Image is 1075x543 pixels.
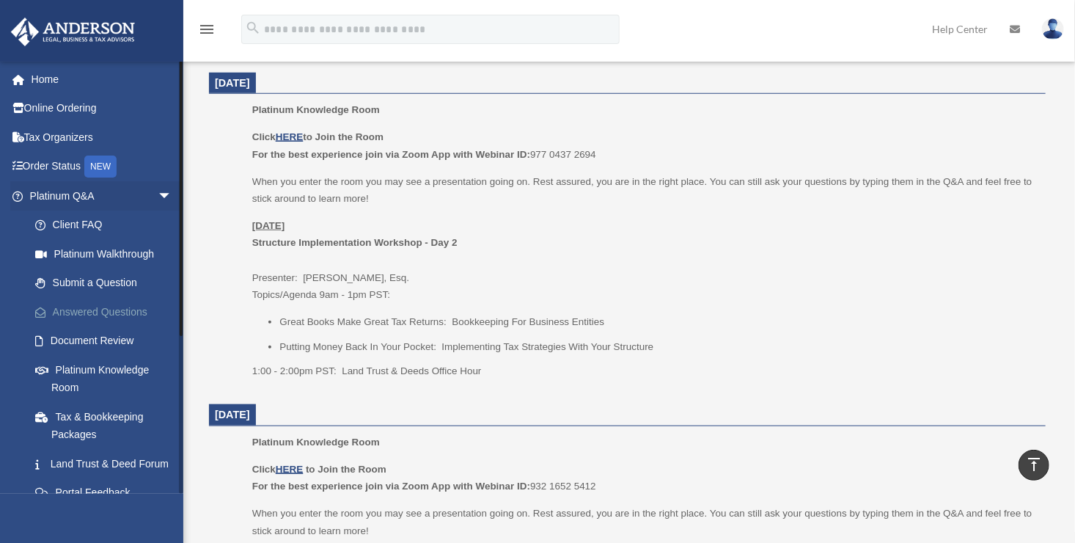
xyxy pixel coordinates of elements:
a: Portal Feedback [21,478,194,508]
a: HERE [276,464,303,475]
a: Platinum Q&Aarrow_drop_down [10,181,194,211]
p: 932 1652 5412 [252,461,1035,495]
a: Platinum Walkthrough [21,239,194,269]
a: Client FAQ [21,211,194,240]
i: vertical_align_top [1025,456,1043,473]
span: [DATE] [215,77,250,89]
u: [DATE] [252,220,285,231]
li: Putting Money Back In Your Pocket: Implementing Tax Strategies With Your Structure [279,338,1035,356]
b: Structure Implementation Workshop - Day 2 [252,237,458,248]
a: Order StatusNEW [10,152,194,182]
b: to Join the Room [306,464,386,475]
a: Document Review [21,327,194,356]
img: Anderson Advisors Platinum Portal [7,18,139,46]
div: NEW [84,156,117,178]
a: Answered Questions [21,297,194,327]
a: HERE [276,131,303,142]
span: arrow_drop_down [158,181,187,211]
p: 1:00 - 2:00pm PST: Land Trust & Deeds Office Hour [252,362,1035,380]
img: User Pic [1042,18,1064,40]
a: Home [10,65,194,94]
a: vertical_align_top [1019,450,1049,481]
li: Great Books Make Great Tax Returns: Bookkeeping For Business Entities [279,313,1035,331]
i: search [245,20,261,36]
span: Platinum Knowledge Room [252,437,380,448]
a: Land Trust & Deed Forum [21,449,194,478]
a: Tax Organizers [10,123,194,152]
b: For the best experience join via Zoom App with Webinar ID: [252,149,530,160]
span: [DATE] [215,409,250,420]
b: For the best experience join via Zoom App with Webinar ID: [252,481,530,492]
b: Click [252,464,306,475]
a: Submit a Question [21,269,194,298]
i: menu [198,21,216,38]
a: Platinum Knowledge Room [21,355,187,402]
a: Online Ordering [10,94,194,123]
a: menu [198,26,216,38]
a: Tax & Bookkeeping Packages [21,402,194,449]
p: 977 0437 2694 [252,128,1035,163]
p: When you enter the room you may see a presentation going on. Rest assured, you are in the right p... [252,505,1035,539]
p: When you enter the room you may see a presentation going on. Rest assured, you are in the right p... [252,173,1035,208]
span: Platinum Knowledge Room [252,104,380,115]
b: Click to Join the Room [252,131,384,142]
p: Presenter: [PERSON_NAME], Esq. Topics/Agenda 9am - 1pm PST: [252,217,1035,304]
